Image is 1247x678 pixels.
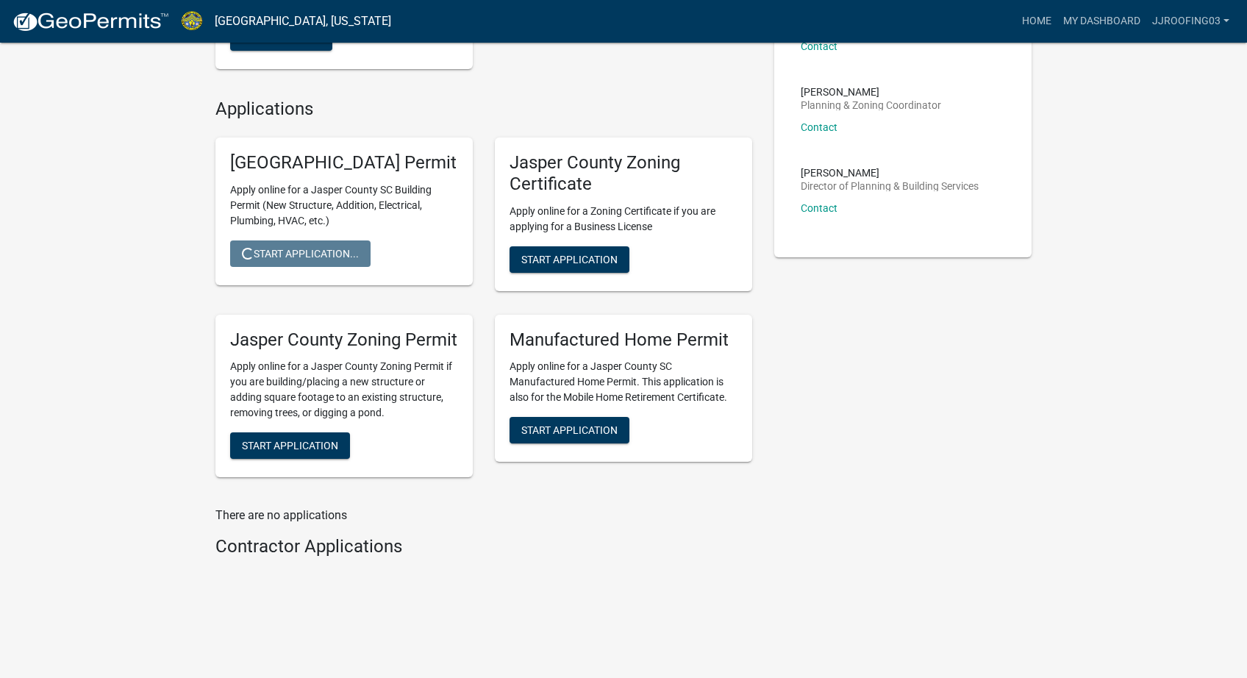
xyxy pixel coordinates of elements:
[510,246,629,273] button: Start Application
[230,359,458,421] p: Apply online for a Jasper County Zoning Permit if you are building/placing a new structure or add...
[801,181,979,191] p: Director of Planning & Building Services
[510,359,737,405] p: Apply online for a Jasper County SC Manufactured Home Permit. This application is also for the Mo...
[521,253,618,265] span: Start Application
[242,247,359,259] span: Start Application...
[801,40,837,52] a: Contact
[215,536,752,563] wm-workflow-list-section: Contractor Applications
[1057,7,1146,35] a: My Dashboard
[215,9,391,34] a: [GEOGRAPHIC_DATA], [US_STATE]
[215,536,752,557] h4: Contractor Applications
[801,121,837,133] a: Contact
[510,417,629,443] button: Start Application
[215,507,752,524] p: There are no applications
[1146,7,1235,35] a: JJRoofing03
[215,99,752,120] h4: Applications
[801,202,837,214] a: Contact
[801,100,941,110] p: Planning & Zoning Coordinator
[215,99,752,489] wm-workflow-list-section: Applications
[510,152,737,195] h5: Jasper County Zoning Certificate
[510,329,737,351] h5: Manufactured Home Permit
[801,87,941,97] p: [PERSON_NAME]
[181,11,203,31] img: Jasper County, South Carolina
[521,424,618,436] span: Start Application
[801,168,979,178] p: [PERSON_NAME]
[510,204,737,235] p: Apply online for a Zoning Certificate if you are applying for a Business License
[230,432,350,459] button: Start Application
[1016,7,1057,35] a: Home
[230,182,458,229] p: Apply online for a Jasper County SC Building Permit (New Structure, Addition, Electrical, Plumbin...
[242,32,321,43] span: Start Renewal
[230,329,458,351] h5: Jasper County Zoning Permit
[230,240,371,267] button: Start Application...
[230,152,458,174] h5: [GEOGRAPHIC_DATA] Permit
[242,440,338,452] span: Start Application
